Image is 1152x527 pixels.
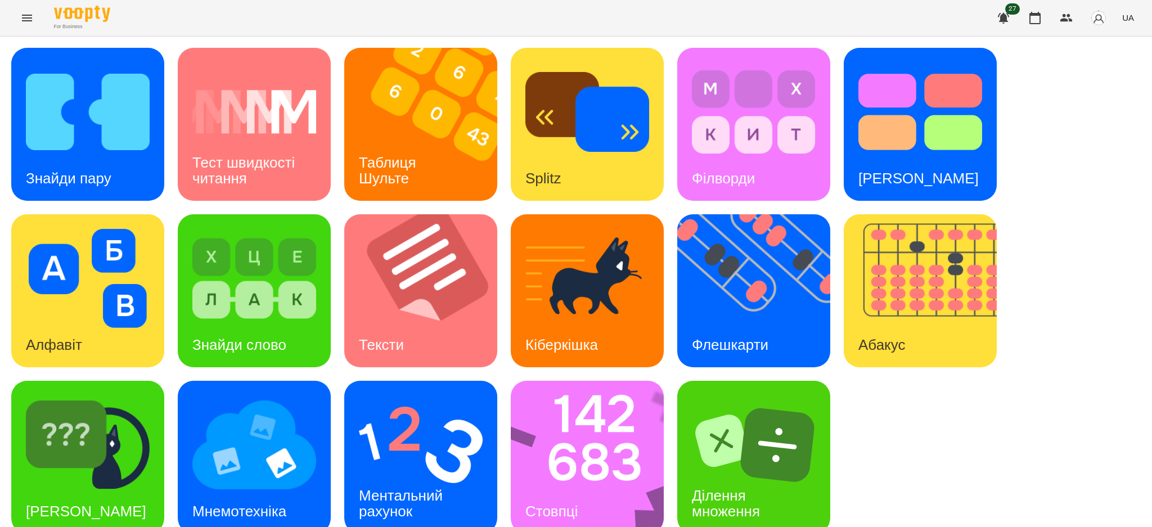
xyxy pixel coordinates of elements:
[1091,10,1106,26] img: avatar_s.png
[192,229,316,328] img: Знайди слово
[1122,12,1134,24] span: UA
[26,503,146,520] h3: [PERSON_NAME]
[525,62,649,161] img: Splitz
[692,336,768,353] h3: Флешкарти
[1118,7,1138,28] button: UA
[525,336,598,353] h3: Кіберкішка
[178,48,331,201] a: Тест швидкості читанняТест швидкості читання
[344,48,511,201] img: Таблиця Шульте
[192,62,316,161] img: Тест швидкості читання
[192,395,316,494] img: Мнемотехніка
[359,487,447,519] h3: Ментальний рахунок
[192,336,286,353] h3: Знайди слово
[26,336,82,353] h3: Алфавіт
[844,48,997,201] a: Тест Струпа[PERSON_NAME]
[13,4,40,31] button: Menu
[525,503,578,520] h3: Стовпці
[344,214,511,367] img: Тексти
[692,395,816,494] img: Ділення множення
[677,48,830,201] a: ФілвордиФілворди
[54,23,110,30] span: For Business
[26,62,150,161] img: Знайди пару
[858,170,979,187] h3: [PERSON_NAME]
[858,62,982,161] img: Тест Струпа
[844,214,997,367] a: АбакусАбакус
[844,214,1011,367] img: Абакус
[344,48,497,201] a: Таблиця ШультеТаблиця Шульте
[26,229,150,328] img: Алфавіт
[192,503,286,520] h3: Мнемотехніка
[344,214,497,367] a: ТекстиТексти
[192,154,299,186] h3: Тест швидкості читання
[11,214,164,367] a: АлфавітАлфавіт
[359,336,404,353] h3: Тексти
[692,62,816,161] img: Філворди
[677,214,830,367] a: ФлешкартиФлешкарти
[359,154,420,186] h3: Таблиця Шульте
[26,170,111,187] h3: Знайди пару
[692,487,760,519] h3: Ділення множення
[26,395,150,494] img: Знайди Кіберкішку
[178,214,331,367] a: Знайди словоЗнайди слово
[677,214,844,367] img: Флешкарти
[525,170,561,187] h3: Splitz
[511,48,664,201] a: SplitzSplitz
[525,229,649,328] img: Кіберкішка
[11,48,164,201] a: Знайди паруЗнайди пару
[858,336,905,353] h3: Абакус
[1005,3,1020,15] span: 27
[511,214,664,367] a: КіберкішкаКіберкішка
[54,6,110,22] img: Voopty Logo
[692,170,755,187] h3: Філворди
[359,395,483,494] img: Ментальний рахунок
